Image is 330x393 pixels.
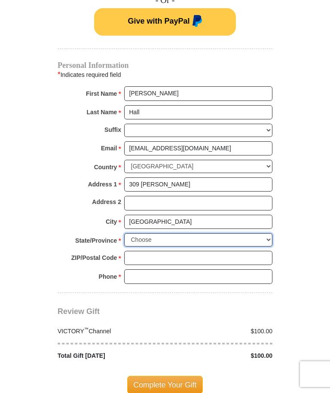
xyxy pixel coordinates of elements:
button: Give with PayPal [94,8,236,36]
div: Total Gift [DATE] [53,351,165,360]
strong: Last Name [87,106,117,118]
div: Indicates required field [58,69,272,80]
div: $100.00 [165,351,277,360]
strong: City [106,216,117,228]
strong: Suffix [104,124,121,136]
img: paypal [190,15,202,29]
strong: First Name [86,88,117,100]
strong: ZIP/Postal Code [71,252,117,264]
div: $100.00 [165,327,277,336]
sup: ™ [84,326,89,332]
div: VICTORY Channel [53,327,165,336]
strong: Country [94,161,117,173]
strong: Address 1 [88,178,117,190]
h4: Personal Information [58,62,272,69]
strong: Phone [99,271,117,283]
strong: Email [101,142,117,154]
strong: State/Province [75,235,117,247]
strong: Address 2 [92,196,121,208]
span: Review Gift [58,307,100,316]
span: Give with PayPal [128,17,189,25]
